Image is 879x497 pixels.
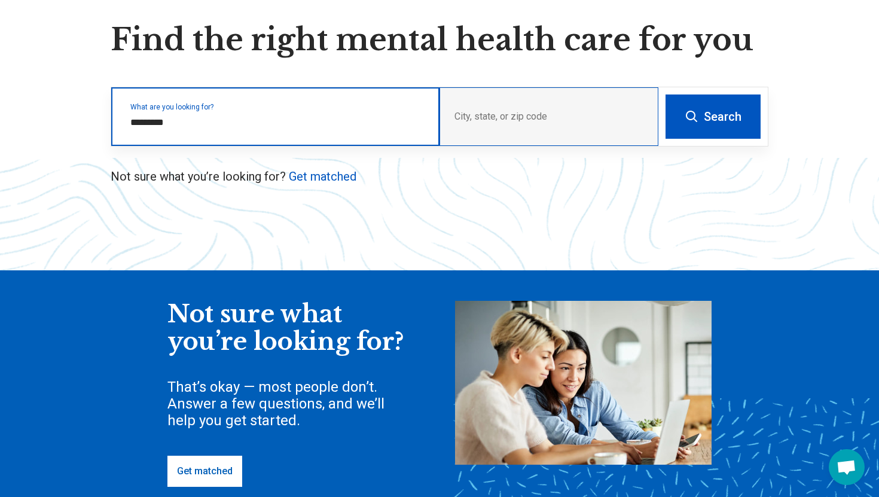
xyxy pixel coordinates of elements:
a: Get matched [167,456,242,487]
button: Search [666,94,761,139]
h1: Find the right mental health care for you [111,22,768,58]
label: What are you looking for? [130,103,425,111]
p: Not sure what you’re looking for? [111,168,768,185]
div: Not sure what you’re looking for? [167,301,407,355]
a: Open chat [829,449,865,485]
a: Get matched [289,169,356,184]
div: That’s okay — most people don’t. Answer a few questions, and we’ll help you get started. [167,379,407,429]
